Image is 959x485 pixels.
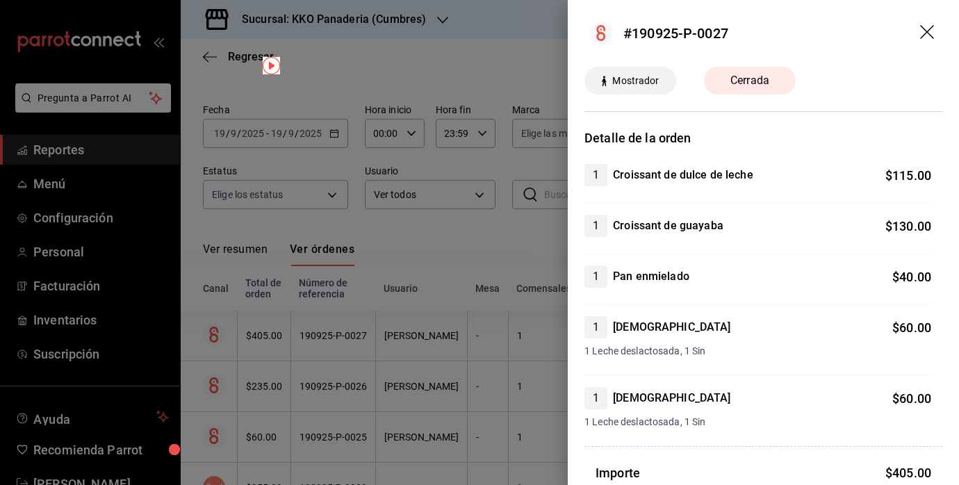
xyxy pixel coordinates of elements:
span: $ 115.00 [885,168,931,183]
h4: [DEMOGRAPHIC_DATA] [613,390,730,406]
span: 1 [584,319,607,336]
h4: Croissant de dulce de leche [613,167,753,183]
span: 1 Leche deslactosada, 1 Sin [584,344,931,359]
span: $ 60.00 [892,391,931,406]
span: $ 130.00 [885,219,931,233]
h4: [DEMOGRAPHIC_DATA] [613,319,730,336]
h3: Detalle de la orden [584,129,942,147]
h4: Croissant de guayaba [613,217,723,234]
img: Tooltip marker [263,57,280,74]
span: $ 40.00 [892,270,931,284]
h3: Importe [596,463,640,482]
button: drag [920,25,937,42]
span: 1 [584,268,607,285]
div: #190925-P-0027 [623,23,728,44]
h4: Pan enmielado [613,268,689,285]
span: $ 405.00 [885,466,931,480]
span: 1 Leche deslactosada, 1 Sin [584,415,931,429]
span: Mostrador [607,74,664,88]
span: Cerrada [722,72,778,89]
span: 1 [584,390,607,406]
span: $ 60.00 [892,320,931,335]
span: 1 [584,167,607,183]
span: 1 [584,217,607,234]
